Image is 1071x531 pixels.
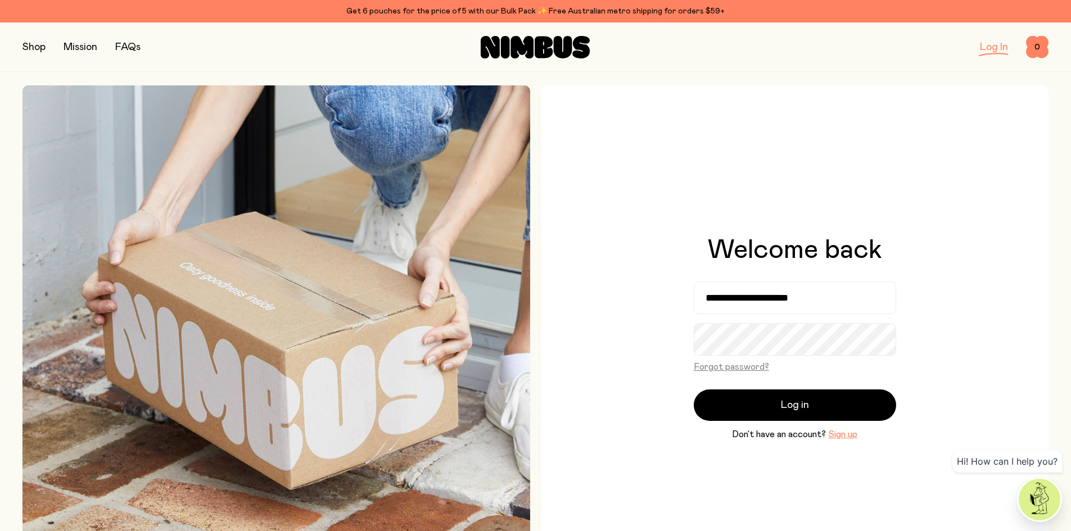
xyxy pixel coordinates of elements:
h1: Welcome back [708,237,882,264]
button: Sign up [828,428,857,441]
a: Mission [64,42,97,52]
button: Forgot password? [694,360,769,374]
div: Get 6 pouches for the price of 5 with our Bulk Pack ✨ Free Australian metro shipping for orders $59+ [22,4,1049,18]
button: Log in [694,389,896,421]
a: Log In [980,42,1008,52]
img: agent [1019,479,1060,520]
div: Hi! How can I help you? [952,450,1062,473]
span: Don’t have an account? [732,428,826,441]
a: FAQs [115,42,141,52]
button: 0 [1026,36,1049,58]
span: Log in [781,397,809,413]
